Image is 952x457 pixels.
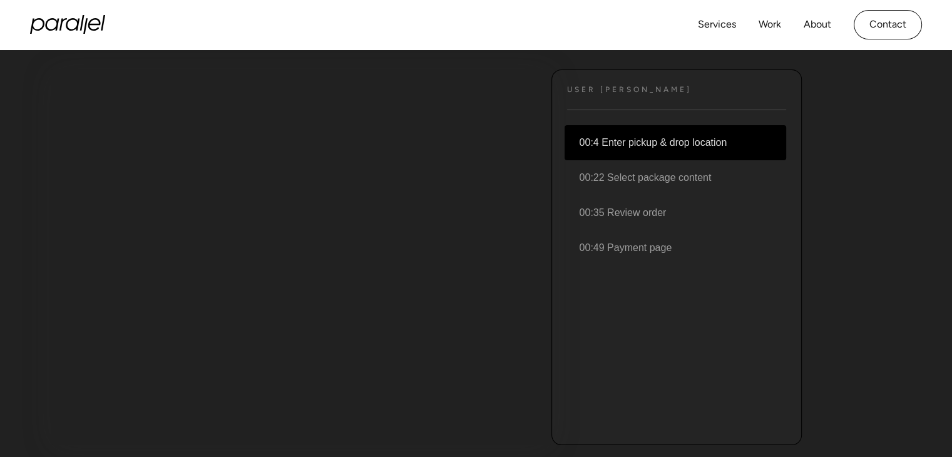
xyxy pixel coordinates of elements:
li: 00:4 Enter pickup & drop location [565,125,786,160]
a: Services [698,16,736,34]
li: 00:22 Select package content [565,160,786,195]
a: home [30,15,105,34]
h4: User [PERSON_NAME] [567,85,692,95]
a: Contact [854,10,922,39]
a: About [804,16,831,34]
li: 00:35 Review order [565,195,786,230]
a: Work [759,16,781,34]
li: 00:49 Payment page [565,230,786,265]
